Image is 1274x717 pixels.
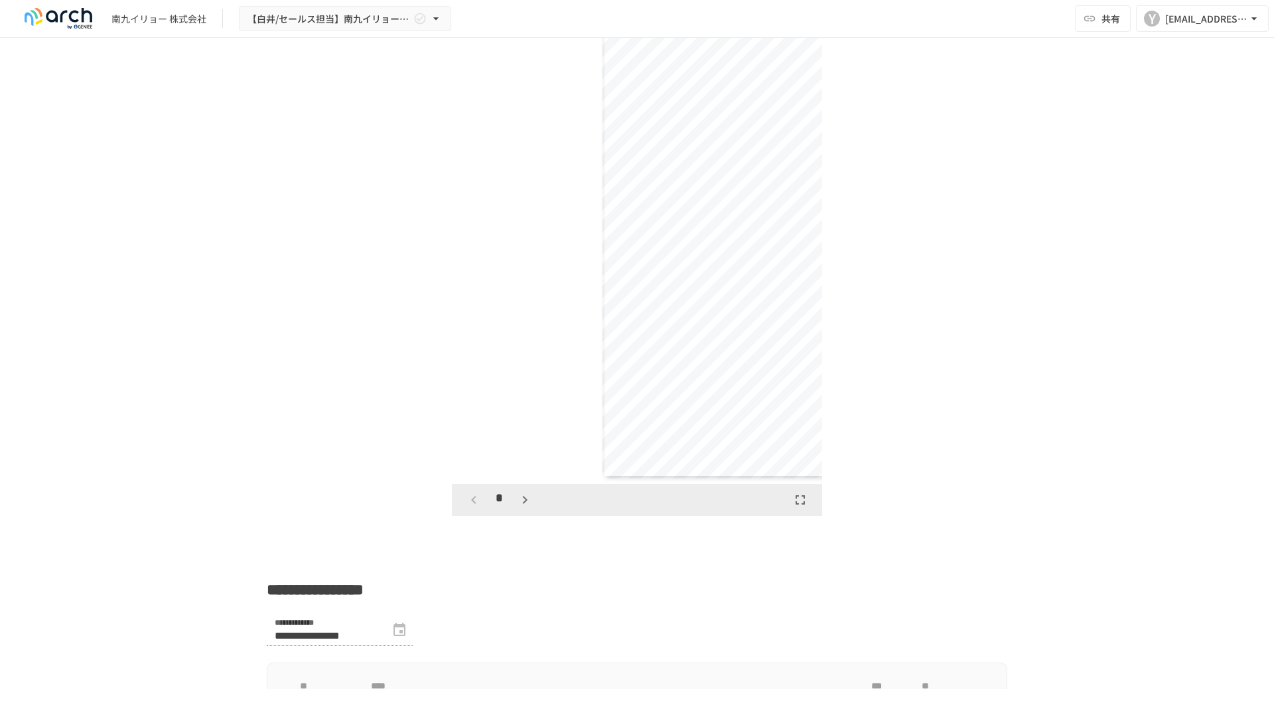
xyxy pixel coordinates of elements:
div: [EMAIL_ADDRESS][DOMAIN_NAME] [1165,11,1247,27]
button: Y[EMAIL_ADDRESS][DOMAIN_NAME] [1136,5,1269,32]
button: 共有 [1075,5,1131,32]
button: 【白井/セールス担当】南九イリョー株式会社様_初期設定サポート [239,6,451,32]
div: 南九イリョー 株式会社 [111,12,206,26]
div: Y [1144,11,1160,27]
span: 共有 [1101,11,1120,26]
span: 【白井/セールス担当】南九イリョー株式会社様_初期設定サポート [248,11,411,27]
img: logo-default@2x-9cf2c760.svg [16,8,101,29]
